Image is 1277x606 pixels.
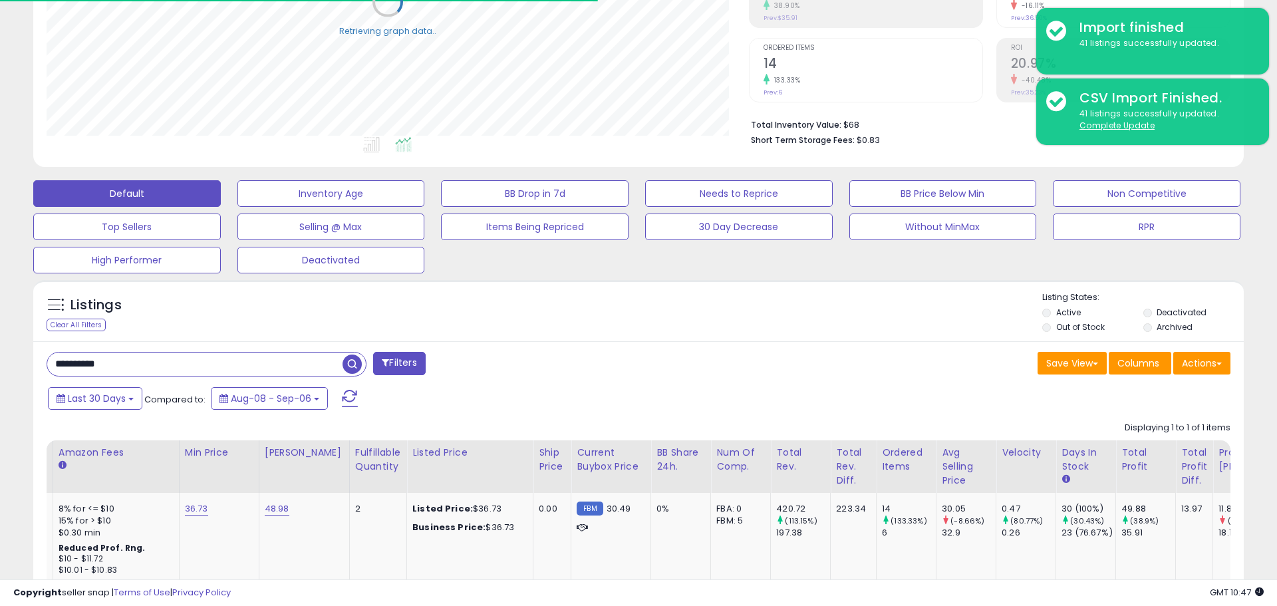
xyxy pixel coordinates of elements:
div: $10 - $11.72 [59,553,169,565]
button: RPR [1053,214,1240,240]
small: Prev: 35.23% [1011,88,1046,96]
label: Out of Stock [1056,321,1105,333]
div: 41 listings successfully updated. [1069,108,1259,132]
small: (38.9%) [1130,516,1159,526]
div: Import finished [1069,18,1259,37]
div: 0% [656,503,700,515]
div: 30.05 [942,503,996,515]
div: $36.73 [412,503,523,515]
span: 30.49 [607,502,631,515]
button: BB Drop in 7d [441,180,629,207]
button: Columns [1109,352,1171,375]
small: -16.11% [1017,1,1045,11]
small: (133.33%) [891,516,926,526]
button: High Performer [33,247,221,273]
div: Ordered Items [882,446,930,474]
span: Aug-08 - Sep-06 [231,392,311,405]
div: 30 (100%) [1062,503,1115,515]
div: 15% for > $10 [59,515,169,527]
div: Fulfillable Quantity [355,446,401,474]
a: Privacy Policy [172,586,231,599]
div: $0.30 min [59,527,169,539]
div: 49.88 [1121,503,1175,515]
div: 6 [882,527,936,539]
div: Current Buybox Price [577,446,645,474]
div: 14 [882,503,936,515]
label: Archived [1157,321,1193,333]
button: Inventory Age [237,180,425,207]
div: 2 [355,503,396,515]
small: Prev: 36.50% [1011,14,1047,22]
div: Clear All Filters [47,319,106,331]
small: Prev: $35.91 [764,14,797,22]
div: 0.47 [1002,503,1056,515]
button: Last 30 Days [48,387,142,410]
div: 35.91 [1121,527,1175,539]
u: Complete Update [1079,120,1155,131]
div: Velocity [1002,446,1050,460]
div: FBM: 5 [716,515,760,527]
span: 2025-10-7 10:47 GMT [1210,586,1264,599]
div: [PERSON_NAME] [265,446,344,460]
button: BB Price Below Min [849,180,1037,207]
h2: 14 [764,56,982,74]
button: Needs to Reprice [645,180,833,207]
div: $10.01 - $10.83 [59,565,169,576]
small: 133.33% [770,75,801,85]
button: Default [33,180,221,207]
span: ROI [1011,45,1230,52]
div: 13.97 [1181,503,1203,515]
div: 8% for <= $10 [59,503,169,515]
p: Listing States: [1042,291,1243,304]
small: Days In Stock. [1062,474,1069,486]
h2: 20.97% [1011,56,1230,74]
small: (-34.8%) [1228,516,1260,526]
small: (113.15%) [785,516,817,526]
span: $0.83 [857,134,880,146]
div: 420.72 [776,503,830,515]
button: Deactivated [237,247,425,273]
div: 41 listings successfully updated. [1069,37,1259,50]
div: Days In Stock [1062,446,1110,474]
div: Displaying 1 to 1 of 1 items [1125,422,1230,434]
li: $68 [751,116,1220,132]
div: FBA: 0 [716,503,760,515]
a: 36.73 [185,502,208,516]
div: Retrieving graph data.. [339,25,436,37]
a: Terms of Use [114,586,170,599]
div: seller snap | | [13,587,231,599]
button: 30 Day Decrease [645,214,833,240]
small: (30.43%) [1070,516,1104,526]
div: Total Rev. Diff. [836,446,871,488]
div: $36.73 [412,522,523,533]
small: FBM [577,502,603,516]
div: 197.38 [776,527,830,539]
div: 223.34 [836,503,866,515]
b: Reduced Prof. Rng. [59,542,146,553]
div: Total Profit Diff. [1181,446,1207,488]
button: Without MinMax [849,214,1037,240]
div: Total Profit [1121,446,1170,474]
div: Min Price [185,446,253,460]
b: Listed Price: [412,502,473,515]
a: 48.98 [265,502,289,516]
strong: Copyright [13,586,62,599]
span: Last 30 Days [68,392,126,405]
div: Ship Price [539,446,565,474]
small: (-8.66%) [950,516,984,526]
span: Compared to: [144,393,206,406]
button: Non Competitive [1053,180,1240,207]
div: 0.00 [539,503,561,515]
div: Listed Price [412,446,527,460]
div: Total Rev. [776,446,825,474]
button: Aug-08 - Sep-06 [211,387,328,410]
div: CSV Import Finished. [1069,88,1259,108]
b: Total Inventory Value: [751,119,841,130]
h5: Listings [71,296,122,315]
div: Num of Comp. [716,446,765,474]
button: Top Sellers [33,214,221,240]
div: Avg Selling Price [942,446,990,488]
label: Deactivated [1157,307,1206,318]
div: BB Share 24h. [656,446,705,474]
label: Active [1056,307,1081,318]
